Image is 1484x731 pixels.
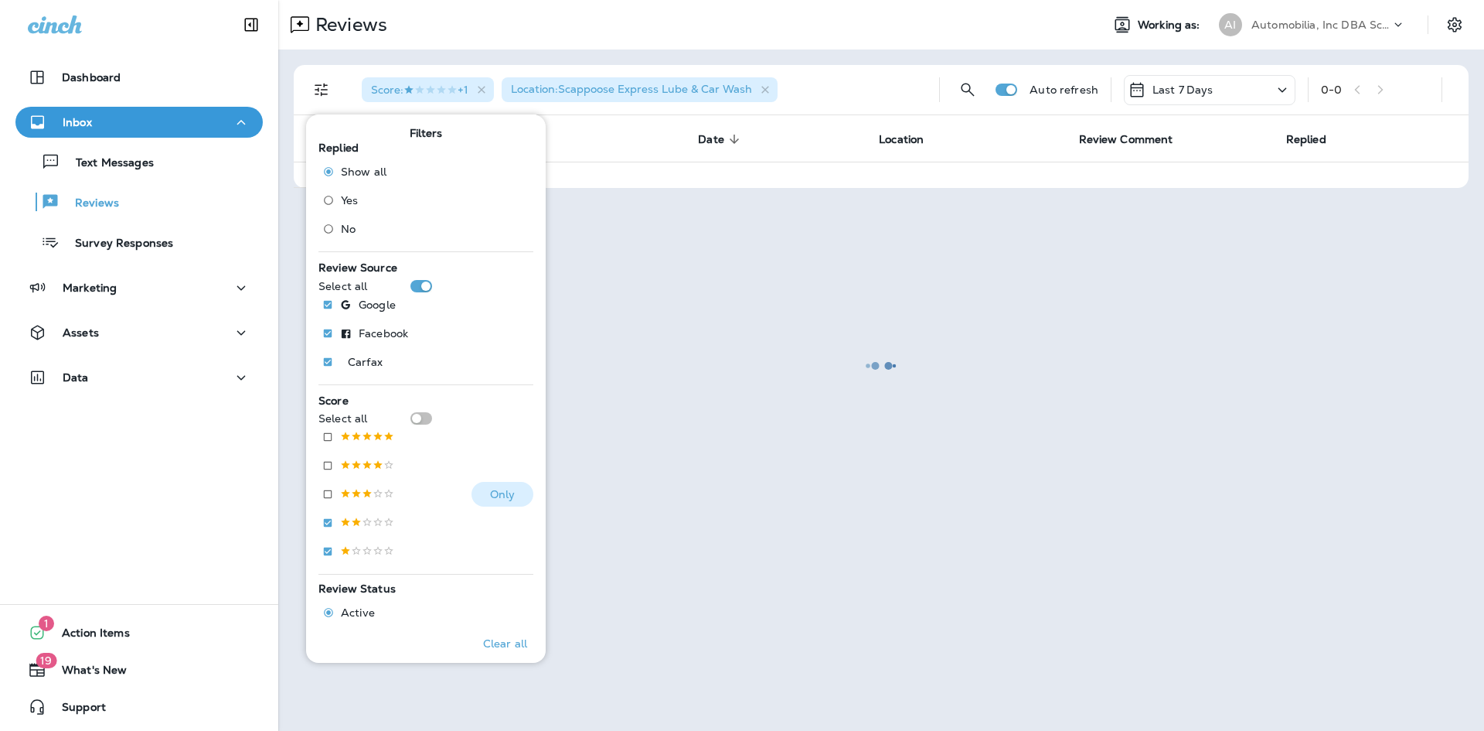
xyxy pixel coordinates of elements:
[318,412,367,425] p: Select all
[318,582,396,596] span: Review Status
[62,71,121,84] p: Dashboard
[306,105,546,663] div: Filters
[410,127,443,140] span: Filters
[359,327,408,340] p: Facebook
[46,701,106,719] span: Support
[15,226,263,258] button: Survey Responses
[15,362,263,393] button: Data
[46,627,130,645] span: Action Items
[39,616,54,631] span: 1
[15,186,263,218] button: Reviews
[341,606,375,619] span: Active
[15,617,263,648] button: 1Action Items
[359,299,396,311] p: Google
[60,196,119,211] p: Reviews
[318,394,349,408] span: Score
[318,280,367,292] p: Select all
[46,664,127,682] span: What's New
[63,326,99,339] p: Assets
[36,653,56,668] span: 19
[15,107,263,138] button: Inbox
[348,356,383,368] p: Carfax
[471,482,533,507] button: Only
[63,116,92,128] p: Inbox
[318,261,397,275] span: Review Source
[15,62,263,93] button: Dashboard
[60,237,173,251] p: Survey Responses
[341,223,356,235] span: No
[341,194,358,207] span: Yes
[63,371,89,384] p: Data
[318,141,359,155] span: Replied
[15,272,263,303] button: Marketing
[15,317,263,348] button: Assets
[483,637,527,650] p: Clear all
[15,654,263,685] button: 19What's New
[15,692,263,722] button: Support
[230,9,273,40] button: Collapse Sidebar
[477,624,533,663] button: Clear all
[490,488,516,500] p: Only
[60,156,154,171] p: Text Messages
[63,282,117,294] p: Marketing
[341,166,386,178] span: Show all
[15,145,263,178] button: Text Messages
